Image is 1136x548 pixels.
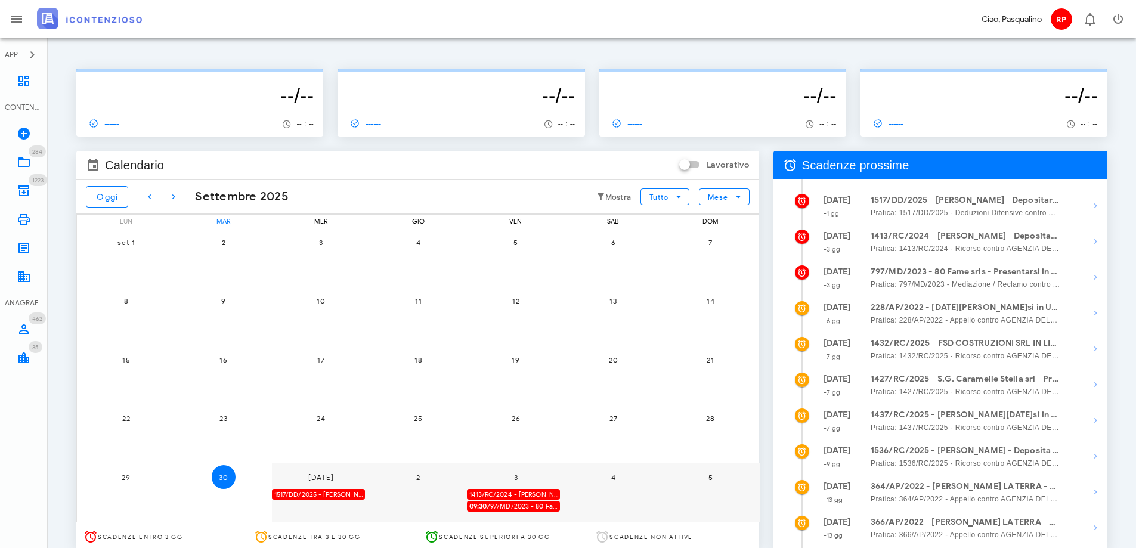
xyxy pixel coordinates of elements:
small: -7 gg [824,352,841,361]
button: Distintivo [1075,5,1104,33]
span: -- : -- [296,120,314,128]
strong: [DATE] [824,374,851,384]
button: Oggi [86,186,128,208]
button: 25 [406,407,430,431]
strong: [DATE] [824,338,851,348]
span: 6 [601,238,625,247]
div: CONTENZIOSO [5,102,43,113]
button: 16 [212,348,236,371]
strong: 09:30 [469,502,487,510]
button: 22 [114,407,138,431]
small: Mostra [605,193,632,202]
button: 10 [309,289,333,313]
span: set 1 [114,238,138,247]
span: Pratica: 1432/RC/2025 - Ricorso contro AGENZIA DELLE ENTRATE - RISCOSSIONE (Udienza) [871,350,1060,362]
button: Mostra dettagli [1084,301,1107,325]
span: 2 [212,238,236,247]
div: ven [467,215,565,228]
a: ------ [870,115,909,132]
button: 11 [406,289,430,313]
button: 27 [601,407,625,431]
small: -13 gg [824,496,843,504]
span: Scadenze superiori a 30 gg [439,533,550,541]
button: 5 [504,230,528,254]
span: 23 [212,414,236,423]
strong: 364/AP/2022 - [PERSON_NAME] LA TERRA - Depositare Documenti per Udienza [871,480,1060,493]
strong: 228/AP/2022 - [DATE][PERSON_NAME]si in Udienza [871,301,1060,314]
button: set 1 [114,230,138,254]
span: 13 [601,296,625,305]
button: 3 [309,230,333,254]
small: -1 gg [824,209,840,218]
span: 797/MD/2023 - 80 Fame srls - Presentarsi in Udienza [469,501,560,512]
span: Scadenze non attive [609,533,693,541]
button: 3 [504,465,528,489]
span: Scadenze entro 3 gg [98,533,183,541]
p: -------------- [86,74,314,83]
button: Mostra dettagli [1084,516,1107,540]
button: 2 [212,230,236,254]
span: 9 [212,296,236,305]
button: Mostra dettagli [1084,265,1107,289]
button: Tutto [640,188,689,205]
span: 5 [698,473,722,482]
strong: [DATE] [824,195,851,205]
strong: [DATE] [824,302,851,312]
strong: [DATE] [824,481,851,491]
span: Pratica: 366/AP/2022 - Appello contro AGENZIA DELLE ENTRATE - RISCOSSIONE (Udienza) [871,529,1060,541]
h3: --/-- [609,83,837,107]
small: -7 gg [824,388,841,397]
span: 5 [504,238,528,247]
strong: 797/MD/2023 - 80 Fame srls - Presentarsi in Udienza [871,265,1060,278]
strong: [DATE] [824,231,851,241]
div: 1413/RC/2024 - [PERSON_NAME] - Depositare Documenti per Udienza [467,489,560,500]
span: [DATE] [308,473,334,482]
span: 14 [698,296,722,305]
button: 14 [698,289,722,313]
span: 20 [601,355,625,364]
button: 13 [601,289,625,313]
span: 30 [212,473,236,482]
button: 9 [212,289,236,313]
strong: [DATE] [824,267,851,277]
button: 4 [601,465,625,489]
span: Pratica: 1427/RC/2025 - Ricorso contro AGENZIA DELLE ENTRATE - RISCOSSIONE (Udienza) [871,386,1060,398]
a: ------ [609,115,648,132]
span: Calendario [105,156,164,175]
span: 1223 [32,177,44,184]
button: Mostra dettagli [1084,373,1107,397]
span: 21 [698,355,722,364]
span: 15 [114,355,138,364]
strong: [DATE] [824,410,851,420]
button: 29 [114,465,138,489]
div: mar [174,215,272,228]
span: ------ [870,118,905,129]
span: 12 [504,296,528,305]
h3: --/-- [86,83,314,107]
span: 4 [406,238,430,247]
button: Mostra dettagli [1084,230,1107,253]
span: Pratica: 797/MD/2023 - Mediazione / Reclamo contro AGENZIA DELLE ENTRATE - RISCOSSIONE (Udienza) [871,278,1060,290]
div: sab [564,215,662,228]
span: 19 [504,355,528,364]
div: lun [77,215,175,228]
span: 22 [114,414,138,423]
span: 24 [309,414,333,423]
button: 4 [406,230,430,254]
button: 19 [504,348,528,371]
span: ------ [347,118,382,129]
button: 8 [114,289,138,313]
span: -- : -- [558,120,575,128]
span: 16 [212,355,236,364]
span: Distintivo [29,341,42,353]
span: 462 [32,315,42,323]
button: [DATE] [309,465,333,489]
span: 17 [309,355,333,364]
span: Scadenze prossime [802,156,909,175]
span: ------ [86,118,120,129]
h3: --/-- [870,83,1098,107]
div: Ciao, Pasqualino [982,13,1042,26]
div: Settembre 2025 [185,188,289,206]
span: Pratica: 1536/RC/2025 - Ricorso contro AGENZIA DELLE ENTRATE - RISCOSSIONE [871,457,1060,469]
img: logo-text-2x.png [37,8,142,29]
